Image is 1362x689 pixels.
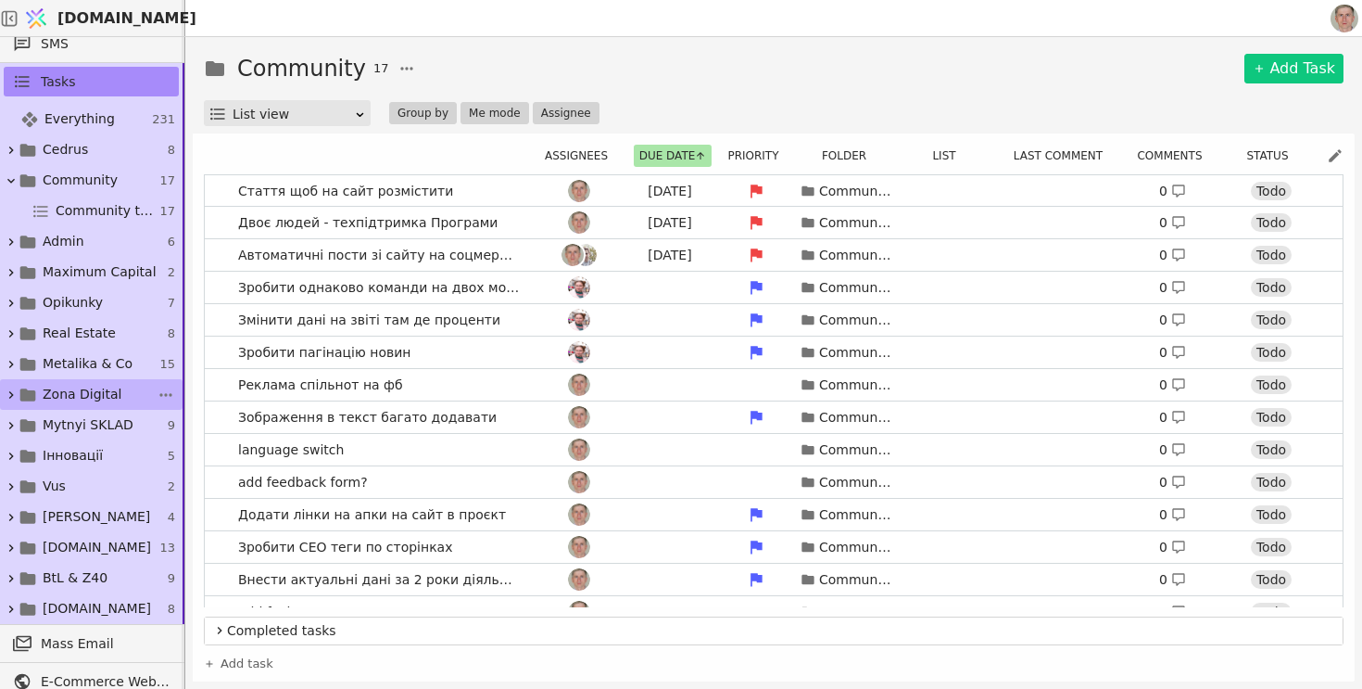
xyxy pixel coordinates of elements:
img: Ро [568,439,590,461]
div: [DATE] [628,182,712,201]
span: Everything [44,109,115,129]
div: Todo [1251,246,1292,264]
a: SMS [4,29,179,58]
span: 231 [152,110,175,129]
div: 0 [1159,603,1186,622]
span: Зображення в текст багато додавати [231,404,504,431]
p: Community [819,408,893,427]
a: Автоматичні пости зі сайту на соцмережіРоAd[DATE]Community0 Todo [205,239,1343,271]
div: Todo [1251,311,1292,329]
button: Group by [389,102,457,124]
button: Folder [816,145,883,167]
span: Tasks [41,72,76,92]
a: add feedback form?РоCommunity0 Todo [205,466,1343,498]
p: Community [819,538,893,557]
span: 15 [159,355,175,374]
span: Maximum Capital [43,262,157,282]
span: [PERSON_NAME] [43,507,150,527]
span: Mass Email [41,634,170,654]
span: 2 [168,478,175,496]
img: Logo [22,1,50,36]
img: Ad [574,244,597,266]
div: [DATE] [628,246,712,265]
img: Ро [568,504,590,526]
p: Community [819,213,893,233]
p: Community [819,376,893,395]
div: Todo [1251,182,1292,200]
div: Todo [1251,440,1292,459]
img: Хр [568,309,590,331]
span: Додати лінки на апки на сайт в проєкт [231,502,513,529]
span: SMS [41,34,170,54]
span: Add task [221,655,273,673]
span: 17 [373,59,389,78]
div: Todo [1251,473,1292,491]
span: Реклама спільнот на фб [231,372,410,399]
img: Ро [568,536,590,558]
p: Community [819,603,893,622]
div: Last comment [1003,145,1124,167]
span: Автоматичні пости зі сайту на соцмережі [231,242,527,269]
span: 6 [168,233,175,251]
span: Зробити пагінацію новин [231,339,418,366]
span: Зробити СЕО теги по сторінках [231,534,460,561]
img: Ро [561,244,584,266]
div: Todo [1251,278,1292,297]
a: Зробити СЕО теги по сторінкахРоCommunity0 Todo [205,531,1343,563]
a: Реклама спільнот на фбРоCommunity0 Todo [205,369,1343,401]
img: Хр [568,276,590,299]
span: Community tasks [56,201,159,221]
a: Зробити однаково команди на двох мовахХрCommunity0 Todo [205,272,1343,303]
span: 9 [168,416,175,435]
a: Зробити пагінацію новинХрCommunity0 Todo [205,337,1343,368]
div: Comments [1131,145,1219,167]
button: List [927,145,972,167]
span: Двоє людей - техпідтримка Програми [231,210,505,236]
div: 0 [1159,408,1186,427]
span: 9 [168,569,175,588]
div: 0 [1159,376,1186,395]
span: Zona Digital [43,385,121,404]
img: Хр [568,341,590,364]
span: [DOMAIN_NAME] [43,538,151,557]
div: 0 [1159,246,1186,265]
p: Community [819,182,893,201]
span: 8 [168,141,175,159]
span: Opikunky [43,293,103,313]
span: 17 [159,202,175,221]
img: Ро [568,601,590,623]
p: Community [819,246,893,265]
div: Status [1227,145,1319,167]
span: 5 [168,447,175,466]
a: language switchРоCommunity0 Todo [205,434,1343,466]
a: [DOMAIN_NAME] [19,1,185,36]
span: BtL & Z40 [43,568,107,588]
img: Ро [568,406,590,428]
div: 0 [1159,278,1186,298]
div: Todo [1251,376,1292,394]
div: Todo [1251,538,1292,556]
span: Зробити однаково команди на двох мовах [231,274,527,301]
a: Змінити дані на звіті там де процентиХрCommunity0 Todo [205,304,1343,336]
a: Add Task [1244,54,1343,83]
div: Todo [1251,505,1292,524]
div: [DATE] [628,213,712,233]
div: List view [233,101,354,127]
p: Community [819,311,893,330]
div: Due date [631,145,714,167]
button: Status [1241,145,1305,167]
div: 0 [1159,440,1186,460]
button: Due date [634,145,713,167]
a: Стаття щоб на сайт розміститиРо[DATE]Community0 Todo [205,175,1343,207]
button: Comments [1131,145,1218,167]
div: Todo [1251,343,1292,362]
a: Add task [204,655,273,673]
span: language switch [231,437,351,464]
span: Completed tasks [227,621,1335,641]
span: 7 [168,294,175,313]
span: add feedback form? [231,469,375,496]
img: Ро [568,180,590,202]
div: Todo [1251,213,1292,232]
div: 0 [1159,505,1186,525]
span: 8 [168,600,175,619]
